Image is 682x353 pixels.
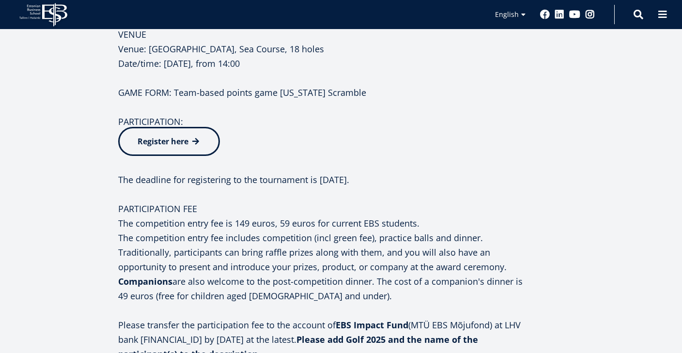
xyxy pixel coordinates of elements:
a: Youtube [569,10,580,19]
p: PARTICIPATION: [118,114,525,158]
strong: Companions [118,276,172,287]
p: The competition entry fee is 149 euros, 59 euros for current EBS students. [118,216,525,230]
p: GAME FORM: Team-based points game [US_STATE] Scramble [118,85,525,100]
p: The competition entry fee includes competition (incl green fee), practice balls and dinner. Tradi... [118,230,525,318]
a: Linkedin [555,10,564,19]
p: PARTICIPATION FEE [118,201,525,216]
strong: EBS Impact Fund [336,319,408,331]
p: The deadline for registering to the tournament is [DATE]. [118,158,525,187]
a: Register here [118,127,220,156]
a: Facebook [540,10,550,19]
p: VENUE Venue: [GEOGRAPHIC_DATA], Sea Course, 18 holes Date/time: [DATE], from 14:00 [118,27,525,71]
span: Register here [138,136,188,147]
a: Instagram [585,10,595,19]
